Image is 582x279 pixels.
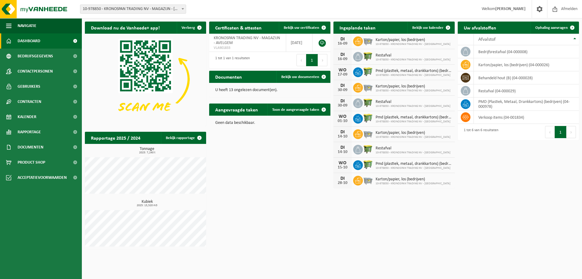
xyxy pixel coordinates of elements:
[18,33,40,49] span: Dashboard
[88,151,206,154] span: 2025: 7,240 t
[18,124,41,140] span: Rapportage
[212,53,250,67] div: 1 tot 1 van 1 resultaten
[18,64,53,79] span: Contactpersonen
[336,150,349,154] div: 14-10
[376,104,450,108] span: 10-978850 - KRONOSPAN TRADING NV - [GEOGRAPHIC_DATA]
[88,200,206,207] h3: Kubiek
[18,170,67,185] span: Acceptatievoorwaarden
[376,43,450,46] span: 10-978850 - KRONOSPAN TRADING NV - [GEOGRAPHIC_DATA]
[318,54,327,66] button: Next
[336,134,349,139] div: 14-10
[209,22,268,33] h2: Certificaten & attesten
[376,53,450,58] span: Restafval
[530,22,578,34] a: Ophaling aanvragen
[363,97,373,108] img: WB-1100-HPE-GN-50
[336,88,349,92] div: 30-09
[376,115,452,120] span: Pmd (plastiek, metaal, drankkartons) (bedrijven)
[376,166,452,170] span: 10-978850 - KRONOSPAN TRADING NV - [GEOGRAPHIC_DATA]
[363,51,373,61] img: WB-1100-HPE-GN-50
[376,151,450,155] span: 10-978850 - KRONOSPAN TRADING NV - [GEOGRAPHIC_DATA]
[376,182,450,185] span: 10-978850 - KRONOSPAN TRADING NV - [GEOGRAPHIC_DATA]
[209,71,248,83] h2: Documenten
[412,26,443,30] span: Bekijk uw kalender
[376,84,450,89] span: Karton/papier, los (bedrijven)
[474,84,579,97] td: restafval (04-000029)
[18,79,40,94] span: Gebruikers
[376,58,450,62] span: 10-978850 - KRONOSPAN TRADING NV - [GEOGRAPHIC_DATA]
[279,22,330,34] a: Bekijk uw certificaten
[18,94,41,109] span: Contracten
[376,120,452,124] span: 10-978850 - KRONOSPAN TRADING NV - [GEOGRAPHIC_DATA]
[363,82,373,92] img: WB-2500-GAL-GY-01
[376,177,450,182] span: Karton/papier, los (bedrijven)
[336,176,349,181] div: DI
[495,7,526,11] strong: [PERSON_NAME]
[474,58,579,71] td: karton/papier, los (bedrijven) (04-000026)
[333,22,382,33] h2: Ingeplande taken
[215,121,324,125] p: Geen data beschikbaar.
[336,165,349,170] div: 15-10
[18,140,43,155] span: Documenten
[336,73,349,77] div: 17-09
[272,108,319,112] span: Toon de aangevraagde taken
[336,52,349,57] div: DI
[85,34,206,125] img: Download de VHEPlus App
[18,109,36,124] span: Kalender
[555,126,567,138] button: 1
[214,36,280,45] span: KRONOSPAN TRADING NV - MAGAZIJN - AVELGEM
[336,42,349,46] div: 16-09
[182,26,195,30] span: Verberg
[363,144,373,154] img: WB-1100-HPE-GN-50
[276,71,330,83] a: Bekijk uw documenten
[281,75,319,79] span: Bekijk uw documenten
[376,100,450,104] span: Restafval
[474,111,579,124] td: verkoop items (04-001834)
[407,22,454,34] a: Bekijk uw kalender
[336,114,349,119] div: WO
[535,26,568,30] span: Ophaling aanvragen
[474,97,579,111] td: PMD (Plastiek, Metaal, Drankkartons) (bedrijven) (04-000978)
[286,34,313,52] td: [DATE]
[336,161,349,165] div: WO
[363,36,373,46] img: WB-2500-GAL-GY-01
[18,18,36,33] span: Navigatie
[214,46,281,50] span: VLA901833
[296,54,306,66] button: Previous
[336,37,349,42] div: DI
[376,131,450,135] span: Karton/papier, los (bedrijven)
[80,5,186,14] span: 10-978850 - KRONOSPAN TRADING NV - MAGAZIJN - AVELGEM
[376,162,452,166] span: Pmd (plastiek, metaal, drankkartons) (bedrijven)
[209,104,264,115] h2: Aangevraagde taken
[376,38,450,43] span: Karton/papier, los (bedrijven)
[336,104,349,108] div: 30-09
[474,45,579,58] td: bedrijfsrestafval (04-000008)
[336,181,349,185] div: 28-10
[567,126,576,138] button: Next
[85,132,146,144] h2: Rapportage 2025 / 2024
[458,22,502,33] h2: Uw afvalstoffen
[336,57,349,61] div: 16-09
[363,128,373,139] img: WB-2500-GAL-GY-01
[376,135,450,139] span: 10-978850 - KRONOSPAN TRADING NV - [GEOGRAPHIC_DATA]
[478,37,496,42] span: Afvalstof
[306,54,318,66] button: 1
[88,147,206,154] h3: Tonnage
[363,159,373,170] img: WB-0660-HPE-GN-50
[376,146,450,151] span: Restafval
[474,71,579,84] td: behandeld hout (B) (04-000028)
[336,130,349,134] div: DI
[88,204,206,207] span: 2025: 13,520 m3
[85,22,166,33] h2: Download nu de Vanheede+ app!
[215,88,324,92] p: U heeft 13 ongelezen document(en).
[267,104,330,116] a: Toon de aangevraagde taken
[376,69,452,73] span: Pmd (plastiek, metaal, drankkartons) (bedrijven)
[376,89,450,93] span: 10-978850 - KRONOSPAN TRADING NV - [GEOGRAPHIC_DATA]
[545,126,555,138] button: Previous
[363,113,373,123] img: WB-0660-HPE-GN-50
[336,99,349,104] div: DI
[177,22,206,34] button: Verberg
[336,83,349,88] div: DI
[461,125,498,139] div: 1 tot 6 van 6 resultaten
[363,175,373,185] img: WB-2500-GAL-GY-01
[336,68,349,73] div: WO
